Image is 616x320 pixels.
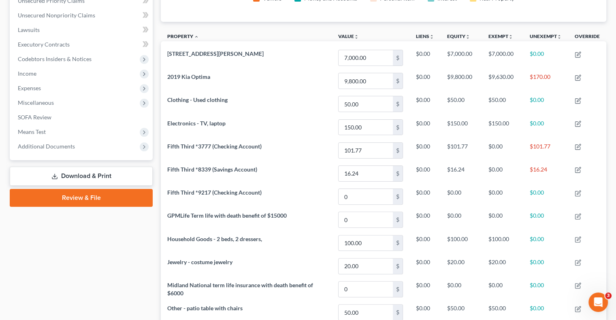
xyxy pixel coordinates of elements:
[167,259,232,265] span: Jewelry - costume jewelry
[441,116,482,139] td: $150.00
[409,231,441,254] td: $0.00
[482,278,523,301] td: $0.00
[18,143,75,150] span: Additional Documents
[10,189,153,207] a: Review & File
[441,139,482,162] td: $101.77
[167,33,199,39] a: Property expand_less
[482,162,523,185] td: $0.00
[523,46,568,69] td: $0.00
[530,33,562,39] a: Unexemptunfold_more
[18,41,70,48] span: Executory Contracts
[409,208,441,231] td: $0.00
[18,114,51,121] span: SOFA Review
[393,143,403,158] div: $
[523,139,568,162] td: $101.77
[167,282,313,297] span: Midland National term life insurance with death benefit of $6000
[339,143,393,158] input: 0.00
[523,185,568,208] td: $0.00
[11,37,153,52] a: Executory Contracts
[354,34,359,39] i: unfold_more
[167,120,226,127] span: Electronics - TV, laptop
[441,231,482,254] td: $100.00
[409,46,441,69] td: $0.00
[393,166,403,181] div: $
[167,143,262,150] span: Fifth Third *3777 (Checking Account)
[482,70,523,93] td: $9,630.00
[18,128,46,135] span: Means Test
[18,12,95,19] span: Unsecured Nonpriority Claims
[482,139,523,162] td: $0.00
[339,305,393,320] input: 0.00
[11,8,153,23] a: Unsecured Nonpriority Claims
[194,34,199,39] i: expand_less
[409,254,441,278] td: $0.00
[339,50,393,66] input: 0.00
[393,212,403,227] div: $
[482,185,523,208] td: $0.00
[409,70,441,93] td: $0.00
[409,278,441,301] td: $0.00
[339,189,393,204] input: 0.00
[409,185,441,208] td: $0.00
[416,33,434,39] a: Liensunfold_more
[447,33,470,39] a: Equityunfold_more
[441,162,482,185] td: $16.24
[482,116,523,139] td: $150.00
[339,166,393,181] input: 0.00
[523,231,568,254] td: $0.00
[441,208,482,231] td: $0.00
[393,73,403,89] div: $
[393,96,403,112] div: $
[441,254,482,278] td: $20.00
[18,26,40,33] span: Lawsuits
[339,96,393,112] input: 0.00
[18,99,54,106] span: Miscellaneous
[167,50,264,57] span: [STREET_ADDRESS][PERSON_NAME]
[339,282,393,297] input: 0.00
[523,208,568,231] td: $0.00
[588,292,608,312] iframe: Intercom live chat
[393,305,403,320] div: $
[18,70,36,77] span: Income
[523,278,568,301] td: $0.00
[11,23,153,37] a: Lawsuits
[167,212,287,219] span: GPMLife Term life with death benefit of $15000
[441,70,482,93] td: $9,800.00
[482,208,523,231] td: $0.00
[167,166,257,173] span: Fifth Third *8339 (Savings Account)
[393,282,403,297] div: $
[393,189,403,204] div: $
[18,55,92,62] span: Codebtors Insiders & Notices
[441,46,482,69] td: $7,000.00
[482,231,523,254] td: $100.00
[523,254,568,278] td: $0.00
[339,212,393,227] input: 0.00
[409,162,441,185] td: $0.00
[11,110,153,125] a: SOFA Review
[167,235,262,242] span: Household Goods - 2 beds, 2 dressers,
[482,254,523,278] td: $20.00
[482,46,523,69] td: $7,000.00
[508,34,513,39] i: unfold_more
[523,162,568,185] td: $16.24
[465,34,470,39] i: unfold_more
[557,34,562,39] i: unfold_more
[339,259,393,274] input: 0.00
[167,305,243,312] span: Other - patio table with chairs
[393,259,403,274] div: $
[568,28,606,47] th: Override
[167,73,210,80] span: 2019 Kia Optima
[409,116,441,139] td: $0.00
[339,73,393,89] input: 0.00
[523,70,568,93] td: $170.00
[393,235,403,251] div: $
[18,85,41,91] span: Expenses
[482,93,523,116] td: $50.00
[167,189,262,196] span: Fifth Third *9217 (Checking Account)
[429,34,434,39] i: unfold_more
[167,96,228,103] span: Clothing - Used clothing
[441,185,482,208] td: $0.00
[338,33,359,39] a: Valueunfold_more
[10,167,153,186] a: Download & Print
[393,120,403,135] div: $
